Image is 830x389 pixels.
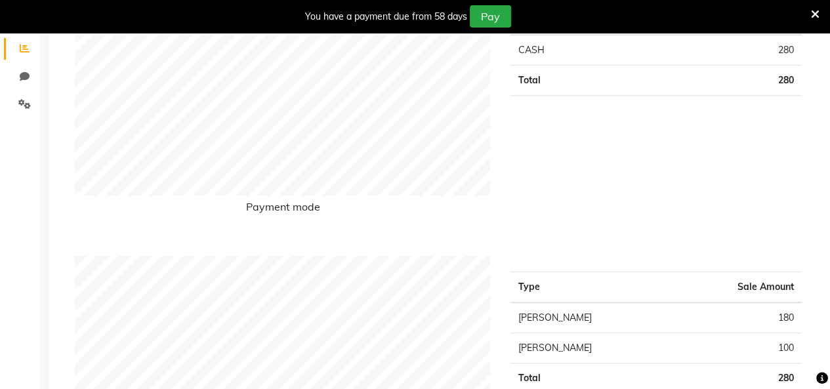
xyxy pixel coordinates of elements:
td: 280 [617,65,802,95]
th: Type [510,272,672,302]
td: [PERSON_NAME] [510,302,672,333]
th: Sale Amount [671,272,802,302]
td: CASH [510,35,617,66]
td: 280 [617,35,802,66]
td: 180 [671,302,802,333]
td: Total [510,65,617,95]
td: 100 [671,333,802,363]
td: [PERSON_NAME] [510,333,672,363]
h6: Payment mode [75,201,491,218]
div: You have a payment due from 58 days [305,10,467,24]
button: Pay [470,5,511,28]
